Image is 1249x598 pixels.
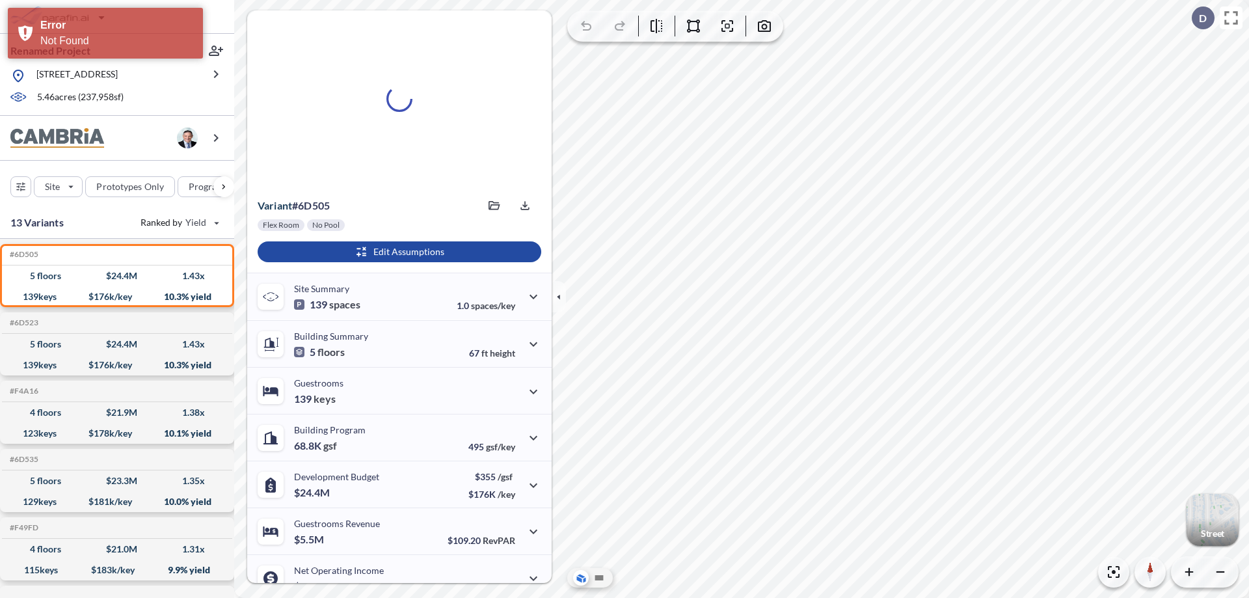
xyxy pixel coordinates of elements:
p: Street [1201,528,1224,539]
p: 45.0% [460,582,515,593]
span: keys [314,392,336,405]
span: spaces [329,298,360,311]
button: Program [178,176,248,197]
p: # 6d505 [258,199,330,212]
img: BrandImage [10,128,104,148]
p: $5.5M [294,533,326,546]
button: Edit Assumptions [258,241,541,262]
button: Prototypes Only [85,176,175,197]
p: 67 [469,347,515,359]
span: height [490,347,515,359]
span: RevPAR [483,535,515,546]
h5: Click to copy the code [7,387,38,396]
h5: Click to copy the code [7,455,38,464]
p: Net Operating Income [294,565,384,576]
p: Site Summary [294,283,349,294]
p: No Pool [312,220,340,230]
p: D [1199,12,1207,24]
span: gsf/key [486,441,515,452]
p: Prototypes Only [96,180,164,193]
p: 5.46 acres ( 237,958 sf) [37,90,124,105]
span: Variant [258,199,292,211]
p: Edit Assumptions [373,245,444,258]
span: floors [317,346,345,359]
div: Not Found [40,33,193,49]
p: Guestrooms Revenue [294,518,380,529]
p: Guestrooms [294,377,343,388]
p: $24.4M [294,486,332,499]
p: 139 [294,392,336,405]
p: 139 [294,298,360,311]
p: $109.20 [448,535,515,546]
span: spaces/key [471,300,515,311]
span: gsf [323,439,337,452]
p: 68.8K [294,439,337,452]
span: /key [498,489,515,500]
p: Site [45,180,60,193]
h5: Click to copy the code [7,250,38,259]
button: Site Plan [591,570,607,586]
p: Development Budget [294,471,379,482]
button: Aerial View [573,570,589,586]
p: 495 [468,441,515,452]
button: Ranked by Yield [130,212,228,233]
h5: Click to copy the code [7,318,38,327]
p: 5 [294,346,345,359]
p: [STREET_ADDRESS] [36,68,118,84]
button: Site [34,176,83,197]
p: $176K [468,489,515,500]
span: margin [487,582,515,593]
p: $2.5M [294,580,326,593]
p: 13 Variants [10,215,64,230]
p: 1.0 [457,300,515,311]
p: Flex Room [263,220,299,230]
span: ft [481,347,488,359]
p: Building Summary [294,331,368,342]
span: /gsf [498,471,513,482]
p: Building Program [294,424,366,435]
div: Error [40,18,193,33]
button: Switcher ImageStreet [1187,494,1239,546]
span: Yield [185,216,207,229]
p: Program [189,180,225,193]
img: user logo [177,128,198,148]
p: $355 [468,471,515,482]
h5: Click to copy the code [7,523,38,532]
